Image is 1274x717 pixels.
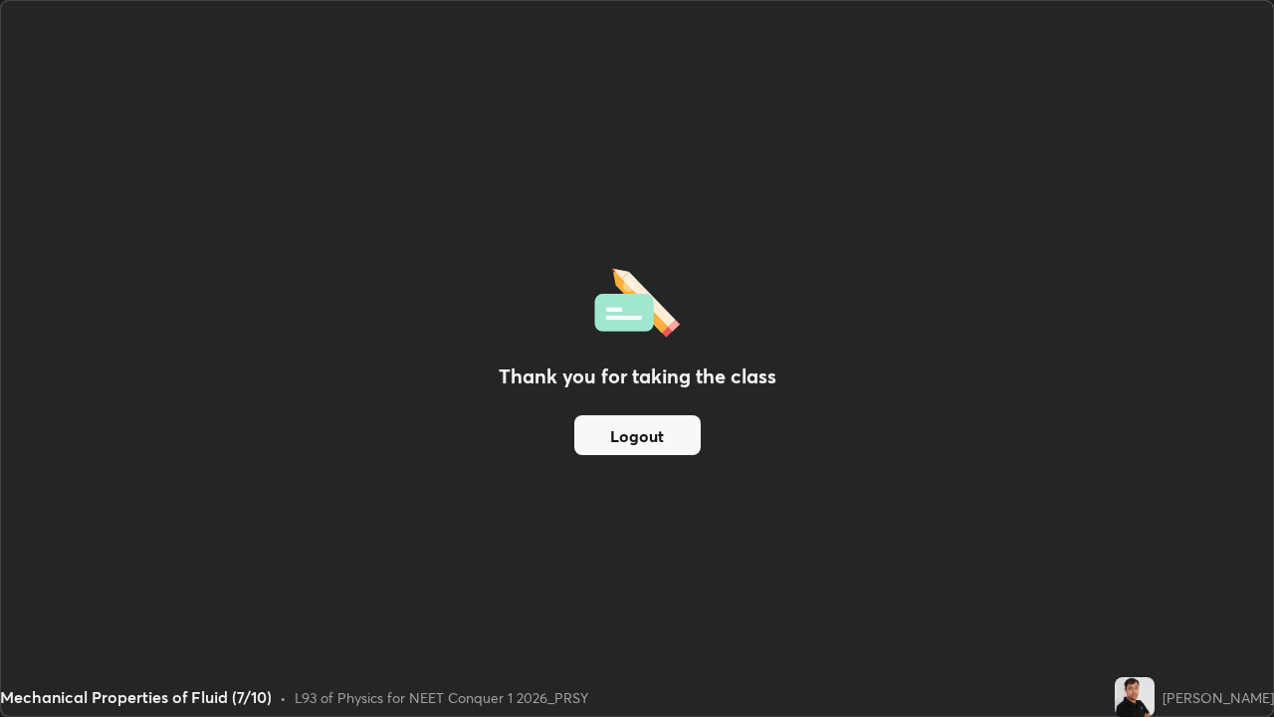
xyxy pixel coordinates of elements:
h2: Thank you for taking the class [499,361,776,391]
div: • [280,687,287,708]
img: 74bd912534244e56ab1fb72b8d050923.jpg [1115,677,1155,717]
div: [PERSON_NAME] [1163,687,1274,708]
img: offlineFeedback.1438e8b3.svg [594,262,680,338]
button: Logout [574,415,701,455]
div: L93 of Physics for NEET Conquer 1 2026_PRSY [295,687,588,708]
